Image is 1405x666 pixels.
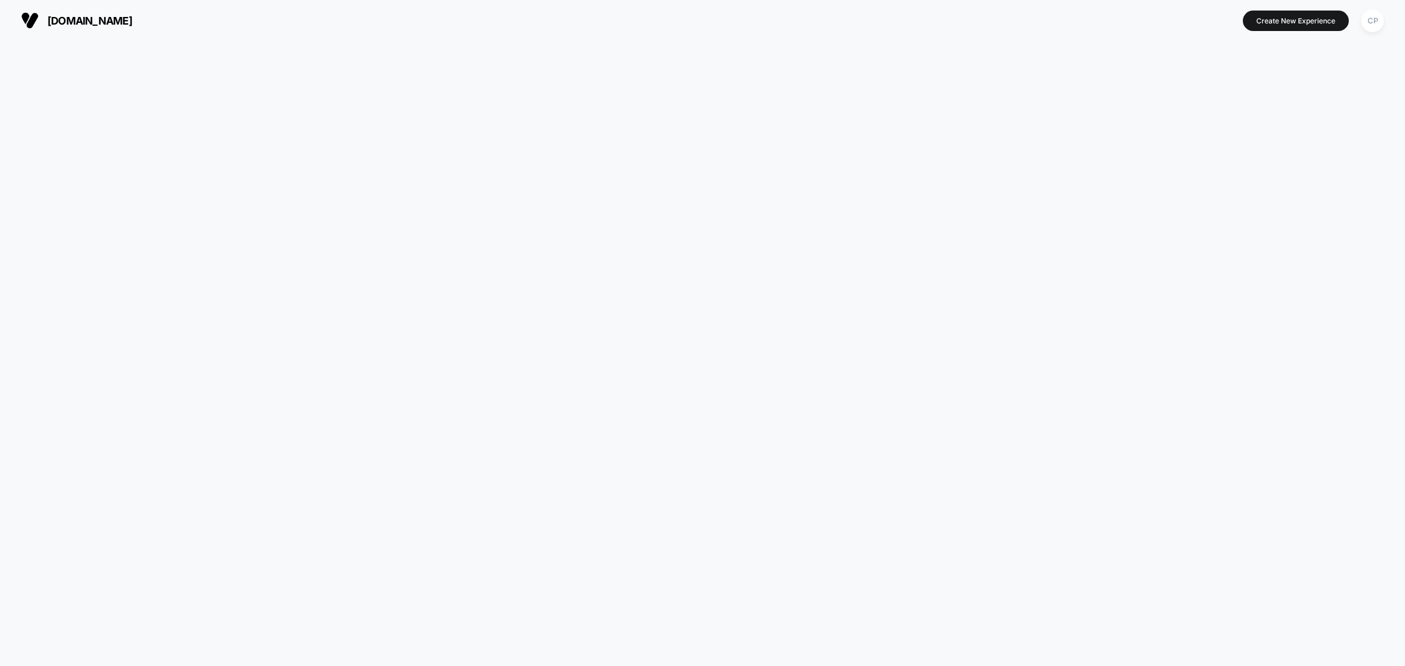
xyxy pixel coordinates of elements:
[1361,9,1384,32] div: CP
[47,15,132,27] span: [DOMAIN_NAME]
[1243,11,1349,31] button: Create New Experience
[18,11,136,30] button: [DOMAIN_NAME]
[21,12,39,29] img: Visually logo
[1358,9,1387,33] button: CP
